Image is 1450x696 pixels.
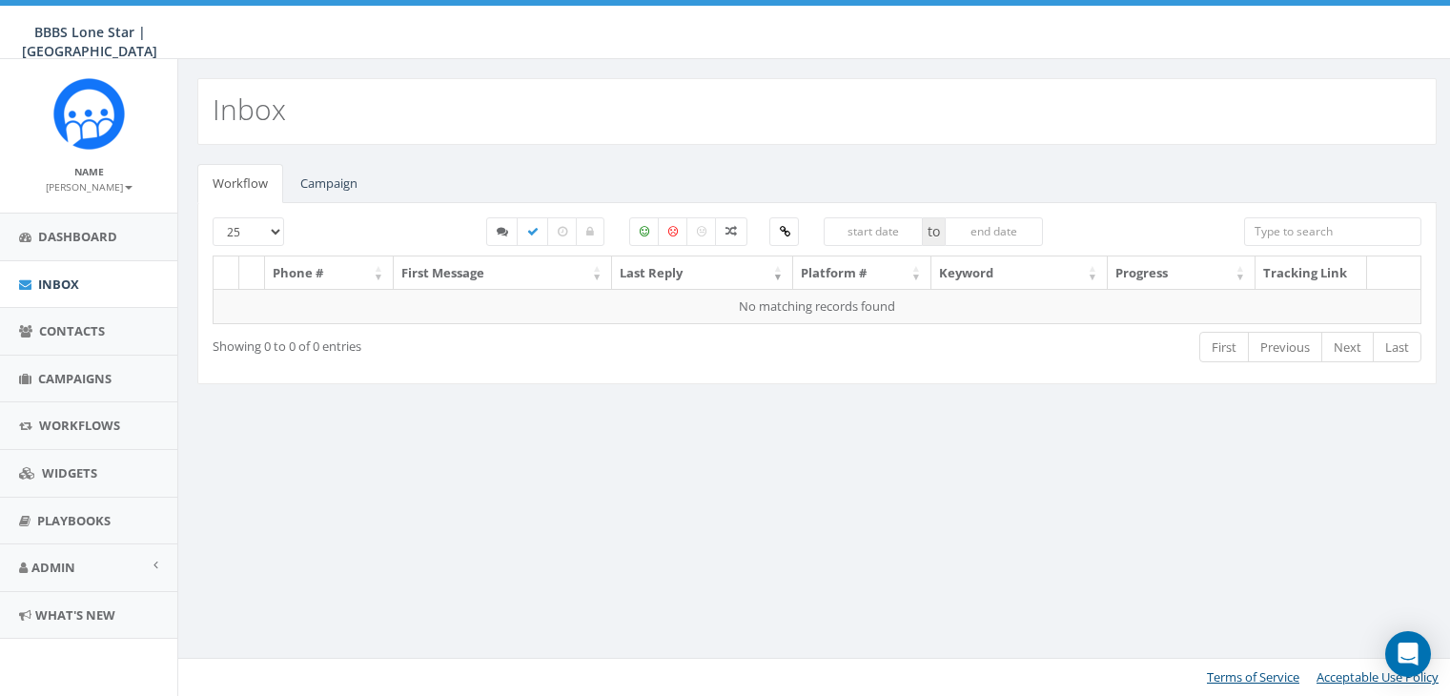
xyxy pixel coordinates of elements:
[42,464,97,481] span: Widgets
[931,256,1108,290] th: Keyword: activate to sort column ascending
[394,256,612,290] th: First Message: activate to sort column ascending
[793,256,931,290] th: Platform #: activate to sort column ascending
[39,322,105,339] span: Contacts
[1108,256,1256,290] th: Progress: activate to sort column ascending
[629,217,660,246] label: Positive
[213,330,700,356] div: Showing 0 to 0 of 0 entries
[46,180,133,194] small: [PERSON_NAME]
[945,217,1044,246] input: end date
[1385,631,1431,677] div: Open Intercom Messenger
[35,606,115,624] span: What's New
[214,289,1421,323] td: No matching records found
[1199,332,1249,363] a: First
[1248,332,1322,363] a: Previous
[658,217,688,246] label: Negative
[824,217,923,246] input: start date
[1207,668,1299,686] a: Terms of Service
[38,276,79,293] span: Inbox
[686,217,717,246] label: Neutral
[1256,256,1367,290] th: Tracking Link
[213,93,286,125] h2: Inbox
[547,217,578,246] label: Expired
[53,78,125,150] img: Rally_Corp_Icon.png
[769,217,799,246] label: Clicked
[517,217,549,246] label: Completed
[576,217,604,246] label: Closed
[31,559,75,576] span: Admin
[486,217,519,246] label: Started
[285,164,373,203] a: Campaign
[923,217,945,246] span: to
[74,165,104,178] small: Name
[1373,332,1421,363] a: Last
[265,256,394,290] th: Phone #: activate to sort column ascending
[37,512,111,529] span: Playbooks
[38,370,112,387] span: Campaigns
[715,217,747,246] label: Mixed
[1321,332,1374,363] a: Next
[197,164,283,203] a: Workflow
[38,228,117,245] span: Dashboard
[39,417,120,434] span: Workflows
[612,256,793,290] th: Last Reply: activate to sort column ascending
[1317,668,1439,686] a: Acceptable Use Policy
[22,23,157,60] span: BBBS Lone Star | [GEOGRAPHIC_DATA]
[1244,217,1421,246] input: Type to search
[46,177,133,194] a: [PERSON_NAME]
